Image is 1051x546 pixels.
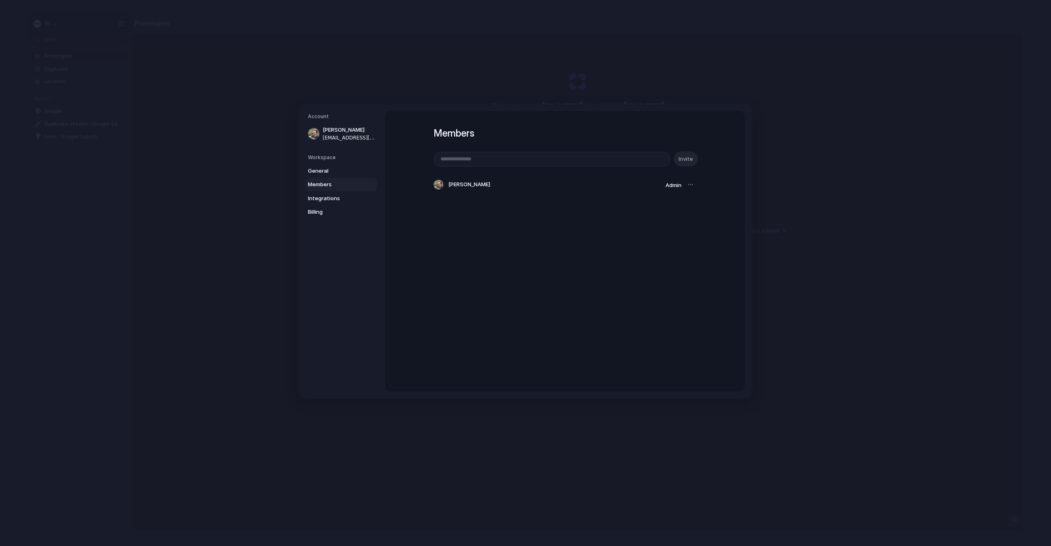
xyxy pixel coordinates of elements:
span: Members [308,180,360,189]
h5: Account [308,113,377,120]
h5: Workspace [308,153,377,161]
span: Admin [665,182,682,188]
a: Integrations [305,192,377,205]
span: Billing [308,208,360,216]
span: General [308,167,360,175]
h1: Members [434,126,696,141]
span: [EMAIL_ADDRESS][DOMAIN_NAME] [323,134,375,141]
span: [PERSON_NAME] [448,180,490,189]
a: General [305,164,377,177]
a: Billing [305,206,377,219]
a: Members [305,178,377,191]
span: [PERSON_NAME] [323,126,375,134]
span: Integrations [308,194,360,202]
a: [PERSON_NAME][EMAIL_ADDRESS][DOMAIN_NAME] [305,123,377,144]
